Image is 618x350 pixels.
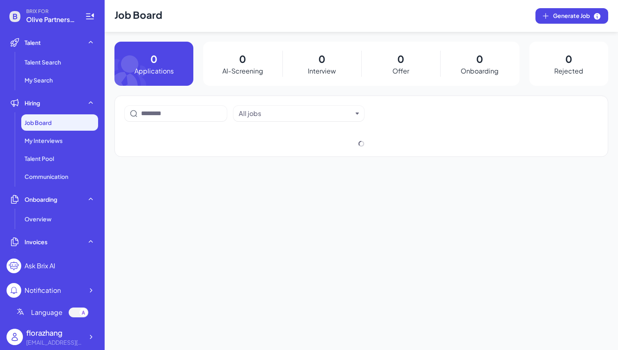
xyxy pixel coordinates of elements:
[553,11,601,20] span: Generate Job
[25,215,51,223] span: Overview
[239,109,352,118] button: All jobs
[392,66,409,76] p: Offer
[25,285,61,295] div: Notification
[26,8,75,15] span: BRIX FOR
[25,76,53,84] span: My Search
[25,238,47,246] span: Invoices
[26,327,83,338] div: florazhang
[535,8,608,24] button: Generate Job
[25,58,61,66] span: Talent Search
[239,51,246,66] p: 0
[308,66,336,76] p: Interview
[239,109,261,118] div: All jobs
[25,99,40,107] span: Hiring
[7,329,23,345] img: user_logo.png
[26,338,83,347] div: florazhang@joinbrix.com
[26,15,75,25] span: Olive Partners Management
[25,118,51,127] span: Job Board
[25,172,68,181] span: Communication
[31,308,63,317] span: Language
[25,136,63,145] span: My Interviews
[461,66,499,76] p: Onboarding
[476,51,483,66] p: 0
[25,195,57,203] span: Onboarding
[565,51,572,66] p: 0
[222,66,263,76] p: AI-Screening
[554,66,583,76] p: Rejected
[25,154,54,163] span: Talent Pool
[25,261,55,271] div: Ask Brix AI
[397,51,404,66] p: 0
[318,51,325,66] p: 0
[25,38,41,47] span: Talent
